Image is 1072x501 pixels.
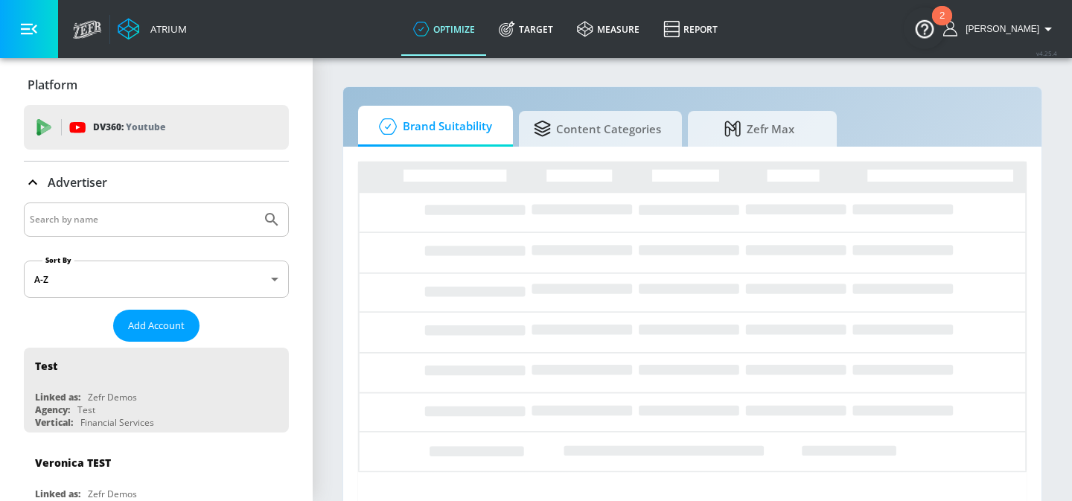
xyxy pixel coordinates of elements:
span: Brand Suitability [373,109,492,144]
a: optimize [401,2,487,56]
div: Zefr Demos [88,391,137,403]
a: Target [487,2,565,56]
div: TestLinked as:Zefr DemosAgency:TestVertical:Financial Services [24,348,289,433]
div: Atrium [144,22,187,36]
div: Test [77,403,95,416]
p: Youtube [126,119,165,135]
div: Zefr Demos [88,488,137,500]
span: Add Account [128,317,185,334]
div: Platform [24,64,289,106]
div: Advertiser [24,162,289,203]
p: DV360: [93,119,165,135]
span: Content Categories [534,111,661,147]
button: Open Resource Center, 2 new notifications [904,7,945,49]
div: Agency: [35,403,70,416]
p: Platform [28,77,77,93]
div: Vertical: [35,416,73,429]
a: Atrium [118,18,187,40]
button: Add Account [113,310,200,342]
div: 2 [939,16,945,35]
div: Linked as: [35,391,80,403]
p: Advertiser [48,174,107,191]
a: measure [565,2,651,56]
div: A-Z [24,261,289,298]
label: Sort By [42,255,74,265]
span: Zefr Max [703,111,816,147]
input: Search by name [30,210,255,229]
button: [PERSON_NAME] [943,20,1057,38]
div: DV360: Youtube [24,105,289,150]
span: v 4.25.4 [1036,49,1057,57]
div: Linked as: [35,488,80,500]
div: Financial Services [80,416,154,429]
a: Report [651,2,730,56]
div: Veronica TEST [35,456,111,470]
span: login as: wayne.auduong@zefr.com [960,24,1039,34]
div: Test [35,359,57,373]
